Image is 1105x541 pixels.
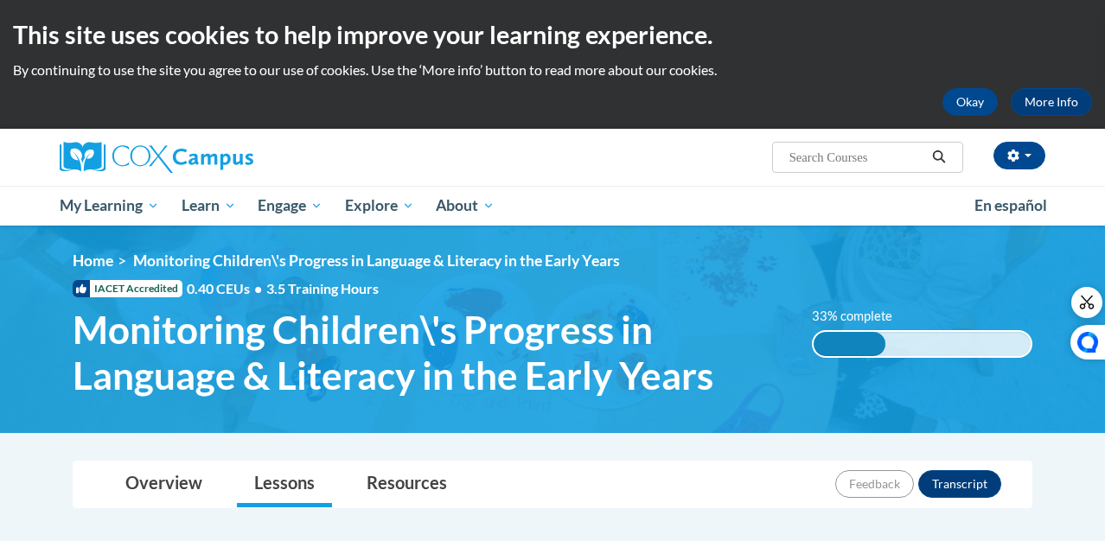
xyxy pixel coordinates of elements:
span: 0.40 CEUs [187,279,266,298]
a: More Info [1011,88,1092,116]
a: Home [73,251,113,270]
h2: This site uses cookies to help improve your learning experience. [13,17,1092,52]
a: Lessons [237,461,332,507]
span: En español [974,196,1047,214]
span: 3.5 Training Hours [266,280,379,296]
p: By continuing to use the site you agree to our use of cookies. Use the ‘More info’ button to read... [13,60,1092,80]
button: Account Settings [993,142,1045,169]
button: Transcript [918,470,1001,498]
button: Search [926,147,952,168]
div: 33% complete [814,332,885,356]
a: Engage [246,186,334,226]
span: • [254,280,262,296]
span: IACET Accredited [73,280,182,297]
span: Engage [258,195,323,216]
a: En español [963,188,1058,224]
a: About [425,186,507,226]
button: Feedback [835,470,914,498]
a: Resources [349,461,464,507]
label: 33% complete [812,307,911,326]
span: Monitoring Children\'s Progress in Language & Literacy in the Early Years [73,307,786,398]
a: Overview [108,461,220,507]
div: Main menu [47,186,1058,226]
span: Monitoring Children\'s Progress in Language & Literacy in the Early Years [133,251,620,270]
a: Cox Campus [60,142,371,173]
span: About [436,195,495,216]
a: My Learning [48,186,170,226]
input: Search Courses [788,147,926,168]
span: Learn [182,195,236,216]
span: Explore [345,195,414,216]
img: Cox Campus [60,142,253,173]
a: Explore [334,186,425,226]
span: My Learning [60,195,159,216]
button: Okay [942,88,998,116]
a: Learn [170,186,247,226]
